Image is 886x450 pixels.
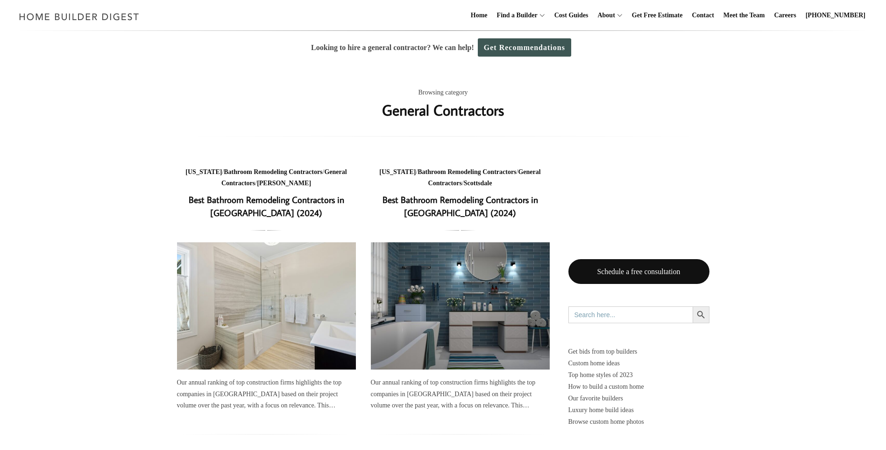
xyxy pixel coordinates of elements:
[688,0,717,30] a: Contact
[221,168,347,187] a: General Contractors
[418,87,468,99] span: Browsing category
[568,346,709,357] p: Get bids from top builders
[177,242,356,370] a: Best Bathroom Remodeling Contractors in [GEOGRAPHIC_DATA] (2024)
[371,377,550,412] div: Our annual ranking of top construction firms highlights the top companies in [GEOGRAPHIC_DATA] ba...
[224,168,322,175] a: Bathroom Remodeling Contractors
[628,0,687,30] a: Get Free Estimate
[568,259,709,284] a: Schedule a free consultation
[493,0,538,30] a: Find a Builder
[15,7,143,26] img: Home Builder Digest
[568,306,693,323] input: Search here...
[371,242,550,370] a: Best Bathroom Remodeling Contractors in [GEOGRAPHIC_DATA] (2024)
[720,0,769,30] a: Meet the Team
[594,0,615,30] a: About
[383,194,538,219] a: Best Bathroom Remodeling Contractors in [GEOGRAPHIC_DATA] (2024)
[568,392,709,404] a: Our favorite builders
[371,167,550,189] div: / / /
[464,180,492,187] a: Scottsdale
[257,180,311,187] a: [PERSON_NAME]
[382,99,504,121] h1: General Contractors
[478,38,571,57] a: Get Recommendations
[802,0,869,30] a: [PHONE_NUMBER]
[568,381,709,392] a: How to build a custom home
[428,168,541,187] a: General Contractors
[379,168,416,175] a: [US_STATE]
[696,310,706,320] svg: Search
[771,0,800,30] a: Careers
[189,194,344,219] a: Best Bathroom Remodeling Contractors in [GEOGRAPHIC_DATA] (2024)
[177,167,356,189] div: / / /
[177,377,356,412] div: Our annual ranking of top construction firms highlights the top companies in [GEOGRAPHIC_DATA] ba...
[418,168,516,175] a: Bathroom Remodeling Contractors
[568,416,709,428] a: Browse custom home photos
[467,0,491,30] a: Home
[551,0,592,30] a: Cost Guides
[568,369,709,381] a: Top home styles of 2023
[568,357,709,369] a: Custom home ideas
[185,168,222,175] a: [US_STATE]
[568,404,709,416] a: Luxury home build ideas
